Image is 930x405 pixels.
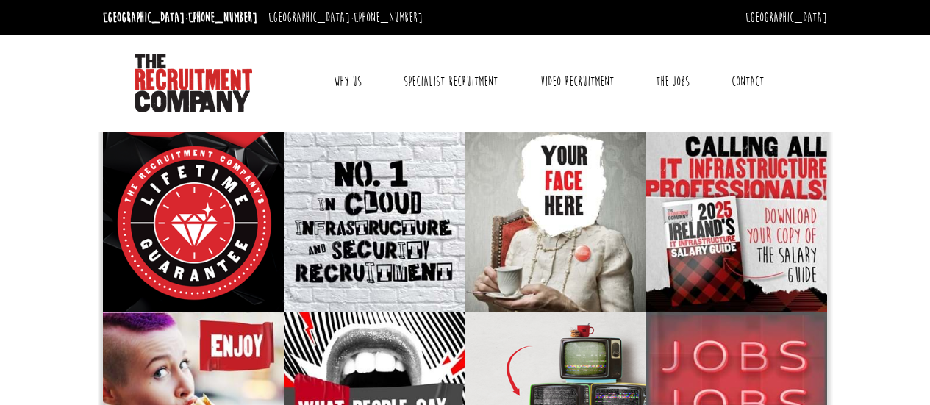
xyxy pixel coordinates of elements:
[323,63,373,100] a: Why Us
[99,6,261,29] li: [GEOGRAPHIC_DATA]:
[393,63,509,100] a: Specialist Recruitment
[745,10,827,26] a: [GEOGRAPHIC_DATA]
[720,63,775,100] a: Contact
[645,63,701,100] a: The Jobs
[529,63,625,100] a: Video Recruitment
[265,6,426,29] li: [GEOGRAPHIC_DATA]:
[188,10,257,26] a: [PHONE_NUMBER]
[135,54,252,112] img: The Recruitment Company
[354,10,423,26] a: [PHONE_NUMBER]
